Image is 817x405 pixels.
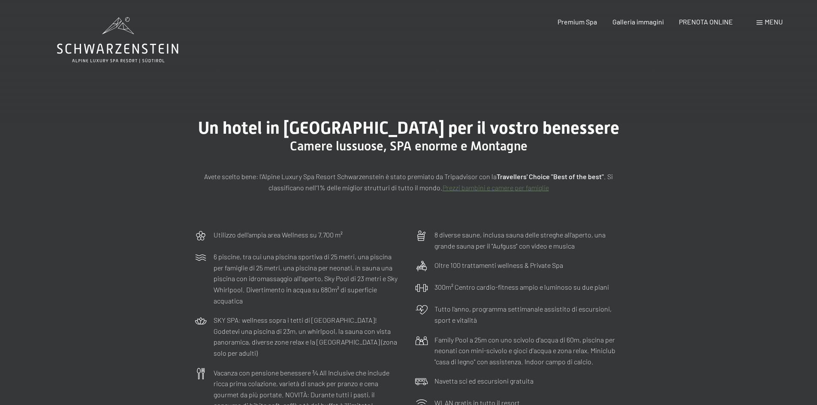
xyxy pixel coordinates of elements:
[434,334,623,367] p: Family Pool a 25m con uno scivolo d'acqua di 60m, piscina per neonati con mini-scivolo e gioci d'...
[434,260,563,271] p: Oltre 100 trattamenti wellness & Private Spa
[198,118,619,138] span: Un hotel in [GEOGRAPHIC_DATA] per il vostro benessere
[290,138,528,153] span: Camere lussuose, SPA enorme e Montagne
[434,282,609,293] p: 300m² Centro cardio-fitness ampio e luminoso su due piani
[214,251,402,306] p: 6 piscine, tra cui una piscina sportiva di 25 metri, una piscina per famiglie di 25 metri, una pi...
[679,18,733,26] a: PRENOTA ONLINE
[558,18,597,26] a: Premium Spa
[214,315,402,358] p: SKY SPA: wellness sopra i tetti di [GEOGRAPHIC_DATA]! Godetevi una piscina di 23m, un whirlpool, ...
[434,375,534,387] p: Navetta sci ed escursioni gratuita
[214,229,343,240] p: Utilizzo dell‘ampia area Wellness su 7.700 m²
[765,18,783,26] span: Menu
[497,172,604,180] strong: Travellers' Choice "Best of the best"
[443,183,549,192] a: Prezzi bambini e camere per famiglie
[612,18,664,26] a: Galleria immagini
[434,229,623,251] p: 8 diverse saune, inclusa sauna delle streghe all’aperto, una grande sauna per il "Aufguss" con vi...
[194,171,623,193] p: Avete scelto bene: l’Alpine Luxury Spa Resort Schwarzenstein è stato premiato da Tripadvisor con ...
[434,303,623,325] p: Tutto l’anno, programma settimanale assistito di escursioni, sport e vitalità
